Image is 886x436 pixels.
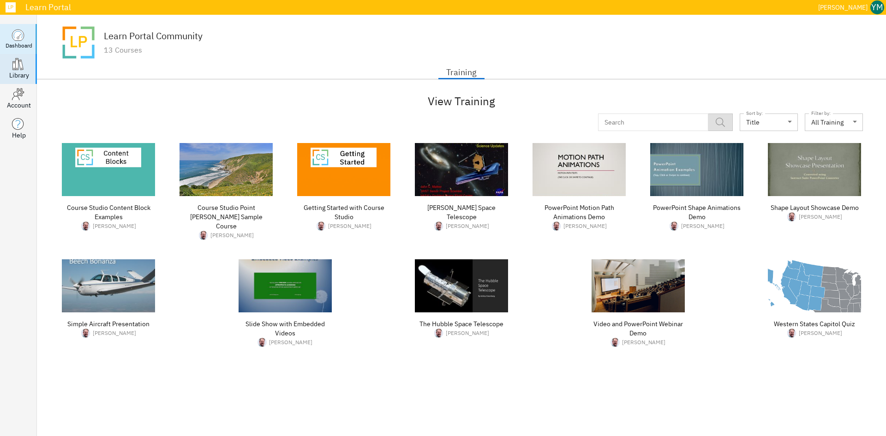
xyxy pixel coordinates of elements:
div: [PERSON_NAME] [269,338,312,346]
div: PowerPoint Shape Animations Demo [650,203,743,221]
img: avatar [552,221,561,231]
div: [PERSON_NAME] [93,222,136,230]
div: YM [870,0,884,14]
img: avatar [257,338,267,347]
img: avatar [434,328,443,338]
img: Course Studio Point Reyes Sample Course preview [180,143,273,196]
img: PowerPoint Motion Path Animations Demo preview [533,143,626,196]
div: View Training [60,93,863,109]
img: Simple Aircraft Presentation preview [62,259,155,312]
img: Western States Capitol Quiz preview [768,259,861,312]
img: avatar [434,221,443,231]
img: Course Studio Content Block Examples preview [62,143,155,196]
div: [PERSON_NAME] [210,231,254,239]
span: Training [444,65,479,80]
img: The Hubble Space Telescope preview [415,259,508,312]
div: Course Studio Content Block Examples [62,203,155,221]
img: avatar [317,221,326,231]
div: [PERSON_NAME] [799,329,842,337]
div: [PERSON_NAME] Space Telescope [415,203,508,221]
div: Western States Capitol Quiz [768,319,861,328]
div: Slide Show with Embedded Videos [239,319,332,338]
img: avatar [81,221,90,231]
div: Getting Started with Course Studio [297,203,390,221]
div: Video and PowerPoint Webinar Demo [592,319,685,338]
div: [PERSON_NAME] [446,222,489,230]
img: avatar [787,212,796,221]
div: Course Studio Point [PERSON_NAME] Sample Course [180,203,273,231]
div: All Training [805,119,863,126]
div: Shape Layout Showcase Demo [768,203,861,212]
div: [PERSON_NAME] [799,213,842,221]
div: [PERSON_NAME] [328,222,371,230]
div: [PERSON_NAME] [563,222,607,230]
div: [PERSON_NAME] [622,338,665,346]
img: Video and PowerPoint Webinar Demo preview [592,259,685,312]
div: [PERSON_NAME] [93,329,136,337]
div: Simple Aircraft Presentation [62,319,155,328]
div: 13 Courses [104,46,203,54]
img: avatar [199,231,208,240]
div: [PERSON_NAME] [818,2,868,13]
img: Slide Show with Embedded Videos preview [239,259,332,312]
input: Search [598,113,698,131]
img: avatar [670,221,679,231]
div: [PERSON_NAME] [681,222,724,230]
div: Dashboard [6,42,32,49]
div: Account [7,101,31,110]
div: Title [746,119,760,126]
div: Library [9,71,29,80]
img: avatar [611,338,620,347]
div: The Hubble Space Telescope [415,319,508,328]
div: All Training [811,119,844,126]
img: avatar [60,24,97,61]
img: avatar [787,328,796,338]
img: avatar [81,328,90,338]
img: Getting Started with Course Studio preview [297,143,390,196]
div: Title [740,119,798,126]
img: James Webb Space Telescope preview [415,143,508,196]
img: PowerPoint Shape Animations Demo preview [650,143,743,196]
div: Help [12,131,26,140]
img: Shape Layout Showcase Demo preview [768,143,861,196]
div: Learn Portal Community [104,31,203,41]
div: Learn Portal [21,3,814,12]
div: [PERSON_NAME] [446,329,489,337]
div: PowerPoint Motion Path Animations Demo [533,203,626,221]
